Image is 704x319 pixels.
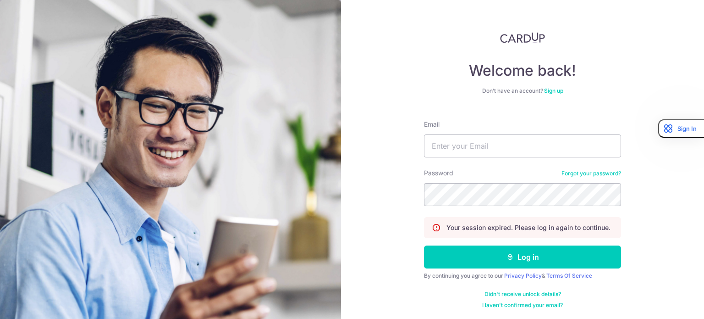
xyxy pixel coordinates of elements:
a: Privacy Policy [504,272,542,279]
a: Didn't receive unlock details? [484,291,561,298]
a: Terms Of Service [546,272,592,279]
div: By continuing you agree to our & [424,272,621,280]
h4: Welcome back! [424,62,621,80]
input: Enter your Email [424,134,621,157]
button: Log in [424,246,621,269]
label: Password [424,168,453,178]
p: Your session expired. Please log in again to continue. [446,223,610,232]
label: Email [424,120,440,129]
a: Sign up [544,87,563,94]
a: Forgot your password? [561,170,621,177]
div: Don’t have an account? [424,87,621,95]
a: Haven't confirmed your email? [482,302,563,309]
img: CardUp Logo [500,32,545,43]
